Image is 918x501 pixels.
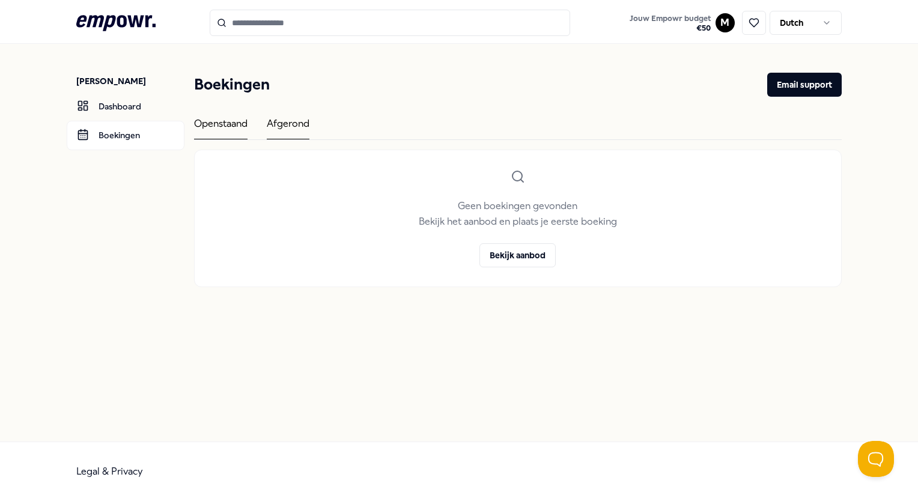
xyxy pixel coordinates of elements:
span: Jouw Empowr budget [630,14,711,23]
div: Openstaand [194,116,248,139]
iframe: Help Scout Beacon - Open [858,441,894,477]
a: Boekingen [67,121,184,150]
div: Afgerond [267,116,309,139]
p: [PERSON_NAME] [76,75,184,87]
button: Email support [767,73,842,97]
span: € 50 [630,23,711,33]
a: Jouw Empowr budget€50 [625,10,716,35]
p: Geen boekingen gevonden Bekijk het aanbod en plaats je eerste boeking [419,198,617,229]
button: Jouw Empowr budget€50 [627,11,713,35]
input: Search for products, categories or subcategories [210,10,570,36]
h1: Boekingen [194,73,270,97]
a: Legal & Privacy [76,466,143,477]
button: M [716,13,735,32]
a: Dashboard [67,92,184,121]
button: Bekijk aanbod [479,243,556,267]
